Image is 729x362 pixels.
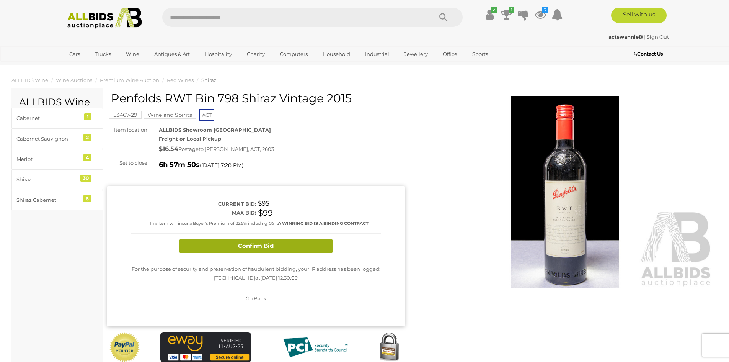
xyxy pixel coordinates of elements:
a: 3 [535,8,546,21]
i: ✔ [491,7,497,13]
img: Penfolds RWT Bin 798 Shiraz Vintage 2015 [416,96,714,288]
div: Max bid: [131,208,256,217]
a: Red Wines [167,77,194,83]
div: For the purpose of security and preservation of fraudulent bidding, your IP address has been logg... [131,259,381,289]
a: ALLBIDS Wine [11,77,48,83]
div: Merlot [16,155,80,164]
a: Sign Out [647,34,669,40]
div: Postage [159,144,405,155]
span: Go Back [246,295,266,301]
a: Industrial [360,48,394,61]
mark: Wine and Spirits [144,111,196,119]
a: Shiraz Cabernet 6 [11,190,103,210]
a: Premium Wine Auction [100,77,159,83]
span: $95 [258,200,269,207]
button: Confirm Bid [179,239,333,253]
b: Contact Us [634,51,663,57]
div: 1 [84,113,91,120]
a: Charity [242,48,270,61]
div: 4 [83,154,91,161]
img: Allbids.com.au [63,8,146,29]
a: Cabernet 1 [11,108,103,128]
a: Antiques & Art [149,48,195,61]
a: 53467-29 [109,112,142,118]
div: Cabernet [16,114,80,123]
a: [GEOGRAPHIC_DATA] [64,61,129,73]
i: 1 [509,7,514,13]
div: 30 [80,175,91,182]
div: 2 [83,134,91,141]
a: Shiraz [201,77,217,83]
div: Set to close [101,159,153,167]
a: Wine and Spirits [144,112,196,118]
a: Wine [121,48,144,61]
a: Household [318,48,355,61]
span: $99 [258,208,273,218]
a: actswannie [608,34,644,40]
span: ACT [199,109,214,121]
h2: ALLBIDS Wine [19,97,95,108]
span: [TECHNICAL_ID] [214,275,255,281]
a: ✔ [484,8,496,21]
a: Jewellery [399,48,433,61]
mark: 53467-29 [109,111,142,119]
span: to [PERSON_NAME], ACT, 2603 [199,146,274,152]
a: Sports [467,48,493,61]
button: Search [424,8,463,27]
div: Shiraz Cabernet [16,196,80,205]
h1: Penfolds RWT Bin 798 Shiraz Vintage 2015 [111,92,403,105]
strong: $16.54 [159,145,178,152]
small: This Item will incur a Buyer's Premium of 22.5% including GST. [149,221,369,226]
div: Shiraz [16,175,80,184]
a: Hospitality [200,48,237,61]
a: 1 [501,8,512,21]
strong: Freight or Local Pickup [159,136,221,142]
div: Cabernet Sauvignon [16,134,80,143]
span: ( ) [200,162,243,168]
a: Sell with us [611,8,667,23]
a: Contact Us [634,50,665,58]
a: Wine Auctions [56,77,92,83]
i: 3 [542,7,548,13]
a: Cabernet Sauvignon 2 [11,129,103,149]
span: [DATE] 12:30:09 [260,275,298,281]
div: Item location [101,126,153,134]
div: Current bid: [131,200,256,208]
a: Trucks [90,48,116,61]
strong: actswannie [608,34,643,40]
a: Shiraz 30 [11,169,103,190]
a: Merlot 4 [11,149,103,169]
strong: ALLBIDS Showroom [GEOGRAPHIC_DATA] [159,127,271,133]
a: Computers [275,48,313,61]
div: 6 [83,195,91,202]
span: [DATE] 7:28 PM [201,162,242,169]
strong: 6h 57m 50s [159,161,200,169]
b: A WINNING BID IS A BINDING CONTRACT [278,221,369,226]
a: Cars [64,48,85,61]
span: | [644,34,646,40]
a: Office [438,48,462,61]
